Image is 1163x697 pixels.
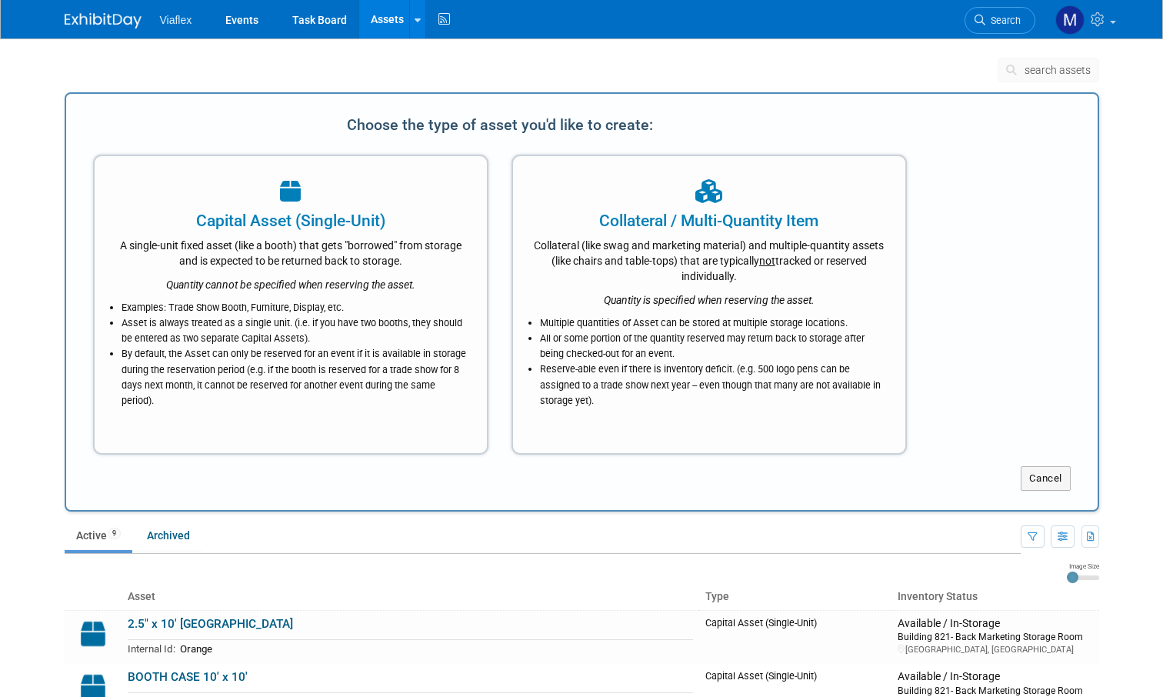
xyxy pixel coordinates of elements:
[65,521,132,550] a: Active9
[175,640,693,658] td: Orange
[898,617,1092,631] div: Available / In-Storage
[998,58,1099,82] button: search assets
[898,644,1092,655] div: [GEOGRAPHIC_DATA], [GEOGRAPHIC_DATA]
[65,13,142,28] img: ExhibitDay
[540,315,886,331] li: Multiple quantities of Asset can be stored at multiple storage locations.
[540,362,886,408] li: Reserve-able even if there is inventory deficit. (e.g. 500 logo pens can be assigned to a trade s...
[532,209,886,232] div: Collateral / Multi-Quantity Item
[135,521,202,550] a: Archived
[160,14,192,26] span: Viaflex
[114,209,468,232] div: Capital Asset (Single-Unit)
[898,630,1092,643] div: Building 821- Back Marketing Storage Room
[166,278,415,291] i: Quantity cannot be specified when reserving the asset.
[759,255,775,267] span: not
[965,7,1035,34] a: Search
[108,528,121,539] span: 9
[532,232,886,284] div: Collateral (like swag and marketing material) and multiple-quantity assets (like chairs and table...
[128,670,248,684] a: BOOTH CASE 10' x 10'
[114,232,468,268] div: A single-unit fixed asset (like a booth) that gets "borrowed" from storage and is expected to be ...
[985,15,1021,26] span: Search
[1055,5,1085,35] img: Megan Ringling
[93,110,907,139] div: Choose the type of asset you'd like to create:
[898,684,1092,697] div: Building 821- Back Marketing Storage Room
[122,315,468,346] li: Asset is always treated as a single unit. (i.e. if you have two booths, they should be entered as...
[122,584,699,610] th: Asset
[71,617,115,651] img: Capital-Asset-Icon-2.png
[122,346,468,409] li: By default, the Asset can only be reserved for an event if it is available in storage during the ...
[604,294,815,306] i: Quantity is specified when reserving the asset.
[699,584,892,610] th: Type
[122,300,468,315] li: Examples: Trade Show Booth, Furniture, Display, etc.
[898,670,1092,684] div: Available / In-Storage
[699,610,892,664] td: Capital Asset (Single-Unit)
[1067,562,1099,571] div: Image Size
[128,640,175,658] td: Internal Id:
[1021,466,1071,491] button: Cancel
[540,331,886,362] li: All or some portion of the quantity reserved may return back to storage after being checked-out f...
[128,617,293,631] a: 2.5" x 10' [GEOGRAPHIC_DATA]
[1025,64,1091,76] span: search assets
